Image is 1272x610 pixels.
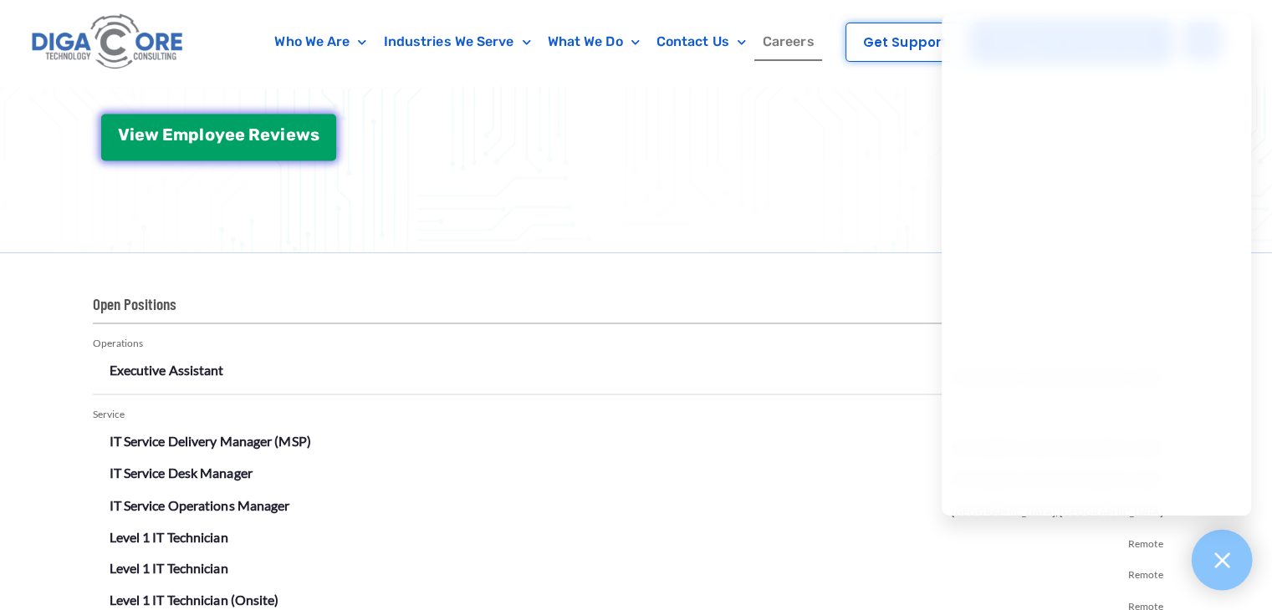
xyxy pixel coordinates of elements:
[260,126,270,143] span: e
[235,126,245,143] span: e
[135,126,145,143] span: e
[110,433,311,449] a: IT Service Delivery Manager (MSP)
[28,8,188,76] img: Digacore logo 1
[266,23,375,61] a: Who We Are
[754,23,823,61] a: Careers
[225,126,235,143] span: e
[270,126,280,143] span: v
[296,126,310,143] span: w
[101,114,336,160] a: View Employee Reviews
[863,36,947,48] span: Get Support
[215,126,225,143] span: y
[248,126,260,143] span: R
[93,294,1180,323] h2: Open Positions
[310,126,319,143] span: s
[110,465,253,480] a: IT Service Desk Manager
[145,126,159,143] span: w
[93,403,1180,427] div: Service
[93,332,1180,356] div: Operations
[110,496,290,512] a: IT Service Operations Manager
[188,126,199,143] span: p
[118,126,130,143] span: V
[204,126,214,143] span: o
[1128,555,1163,587] span: Remote
[110,591,279,607] a: Level 1 IT Technician (Onsite)
[130,126,135,143] span: i
[845,23,964,62] a: Get Support
[110,362,224,378] a: Executive Assistant
[375,23,539,61] a: Industries We Serve
[255,23,834,61] nav: Menu
[539,23,648,61] a: What We Do
[942,14,1251,516] iframe: Chatgenie Messenger
[648,23,754,61] a: Contact Us
[110,528,228,544] a: Level 1 IT Technician
[280,126,285,143] span: i
[110,559,228,575] a: Level 1 IT Technician
[1128,524,1163,556] span: Remote
[285,126,295,143] span: e
[199,126,204,143] span: l
[162,126,173,143] span: E
[173,126,188,143] span: m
